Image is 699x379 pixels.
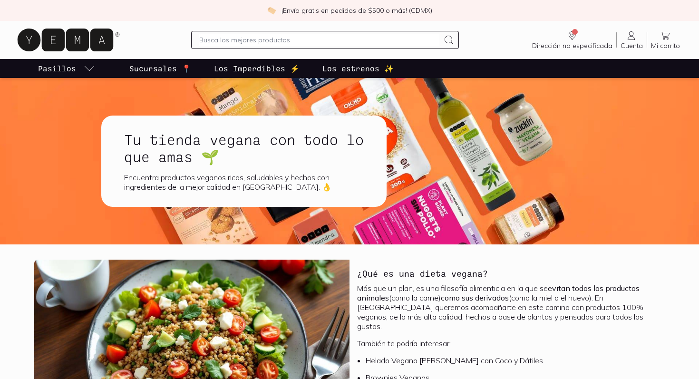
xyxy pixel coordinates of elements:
span: Cuenta [621,41,643,50]
img: check [267,6,276,15]
b: como sus derivados [441,293,509,302]
p: Los Imperdibles ⚡️ [214,63,300,74]
a: Cuenta [617,30,647,50]
a: Mi carrito [647,30,684,50]
a: Los Imperdibles ⚡️ [212,59,301,78]
a: pasillo-todos-link [36,59,97,78]
a: Helado Vegano [PERSON_NAME] con Coco y Dátiles [366,356,543,365]
a: Tu tienda vegana con todo lo que amas 🌱Encuentra productos veganos ricos, saludables y hechos con... [101,116,417,207]
p: Pasillos [38,63,76,74]
span: Mi carrito [651,41,680,50]
h1: Tu tienda vegana con todo lo que amas 🌱 [124,131,364,165]
b: evitan todos los productos animales [357,283,640,302]
div: Encuentra productos veganos ricos, saludables y hechos con ingredientes de la mejor calidad en [G... [124,173,364,192]
p: Sucursales 📍 [129,63,191,74]
h3: ¿Qué es una dieta vegana? [357,267,488,280]
a: Dirección no especificada [528,30,616,50]
input: Busca los mejores productos [199,34,439,46]
p: ¡Envío gratis en pedidos de $500 o más! (CDMX) [282,6,432,15]
p: Los estrenos ✨ [322,63,394,74]
p: También te podría interesar: [357,339,657,348]
span: Dirección no especificada [532,41,612,50]
a: Sucursales 📍 [127,59,193,78]
p: Más que un plan, es una filosofía alimenticia en la que se (como la carne) (como la miel o el hue... [357,283,657,331]
a: Los estrenos ✨ [320,59,396,78]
